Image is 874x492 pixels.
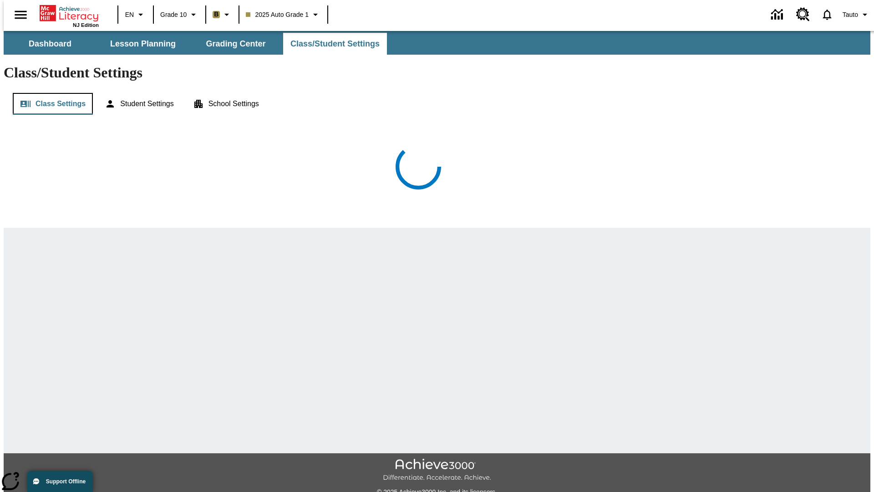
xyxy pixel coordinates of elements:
[13,93,93,115] button: Class Settings
[791,2,815,27] a: Resource Center, Will open in new tab
[40,4,99,22] a: Home
[121,6,150,23] button: Language: EN, Select a language
[383,459,491,482] img: Achieve3000 Differentiate Accelerate Achieve
[73,22,99,28] span: NJ Edition
[29,39,71,49] span: Dashboard
[157,6,203,23] button: Grade: Grade 10, Select a grade
[46,478,86,485] span: Support Offline
[766,2,791,27] a: Data Center
[4,64,870,81] h1: Class/Student Settings
[110,39,176,49] span: Lesson Planning
[283,33,387,55] button: Class/Student Settings
[206,39,265,49] span: Grading Center
[125,10,134,20] span: EN
[214,9,218,20] span: B
[843,10,858,20] span: Tauto
[839,6,874,23] button: Profile/Settings
[5,33,96,55] button: Dashboard
[246,10,309,20] span: 2025 Auto Grade 1
[4,33,388,55] div: SubNavbar
[97,93,181,115] button: Student Settings
[13,93,861,115] div: Class/Student Settings
[27,471,93,492] button: Support Offline
[186,93,266,115] button: School Settings
[815,3,839,26] a: Notifications
[242,6,325,23] button: Class: 2025 Auto Grade 1, Select your class
[160,10,187,20] span: Grade 10
[209,6,236,23] button: Boost Class color is light brown. Change class color
[290,39,380,49] span: Class/Student Settings
[7,1,34,28] button: Open side menu
[190,33,281,55] button: Grading Center
[40,3,99,28] div: Home
[97,33,188,55] button: Lesson Planning
[4,31,870,55] div: SubNavbar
